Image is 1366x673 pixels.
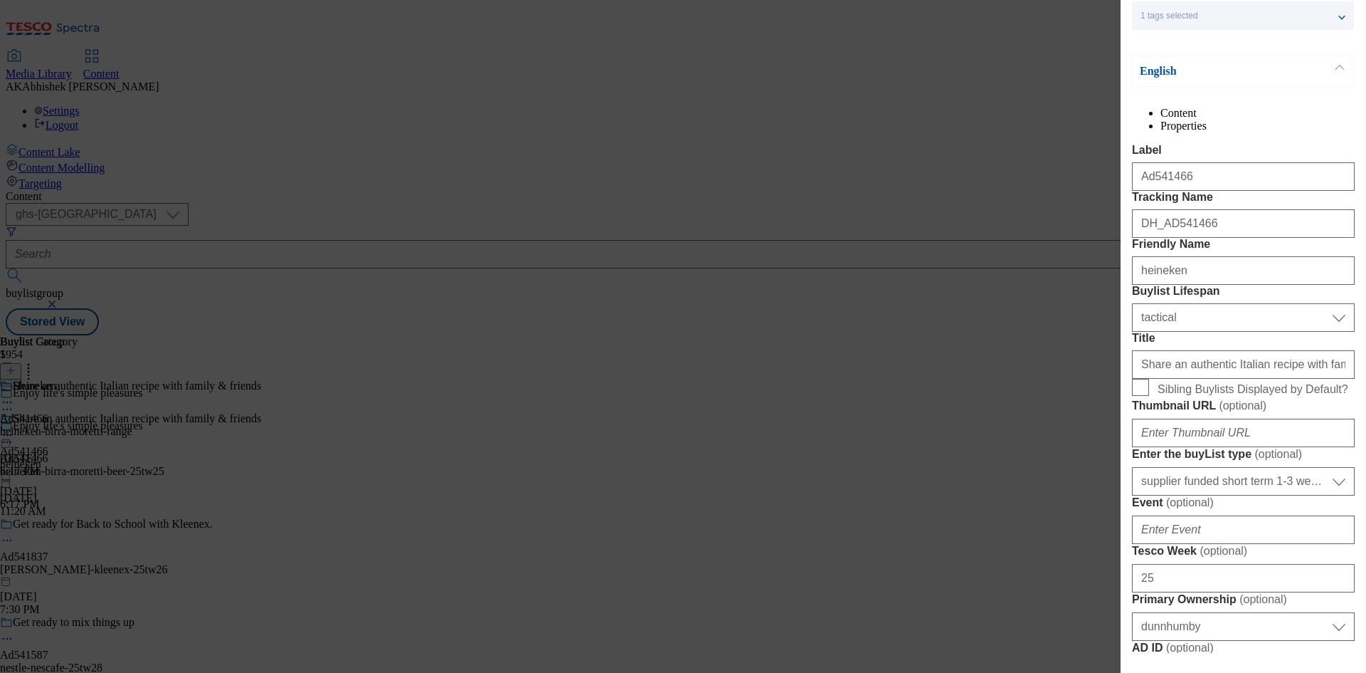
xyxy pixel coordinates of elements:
[1132,285,1355,298] label: Buylist Lifespan
[1132,191,1355,204] label: Tracking Name
[1132,256,1355,285] input: Enter Friendly Name
[1132,496,1355,510] label: Event
[1132,399,1355,413] label: Thumbnail URL
[1132,447,1355,461] label: Enter the buyList type
[1132,350,1355,379] input: Enter Title
[1219,400,1266,412] span: ( optional )
[1166,496,1214,508] span: ( optional )
[1140,64,1289,78] p: English
[1160,107,1355,120] li: Content
[1132,1,1354,30] button: 1 tags selected
[1254,448,1302,460] span: ( optional )
[1132,564,1355,593] input: Enter Tesco Week
[1239,593,1287,605] span: ( optional )
[1160,120,1355,132] li: Properties
[1140,11,1198,21] span: 1 tags selected
[1132,419,1355,447] input: Enter Thumbnail URL
[1158,383,1348,396] span: Sibling Buylists Displayed by Default?
[1132,144,1355,157] label: Label
[1132,332,1355,345] label: Title
[1132,209,1355,238] input: Enter Tracking Name
[1132,593,1355,607] label: Primary Ownership
[1132,544,1355,558] label: Tesco Week
[1132,238,1355,251] label: Friendly Name
[1132,641,1355,655] label: AD ID
[1132,516,1355,544] input: Enter Event
[1132,162,1355,191] input: Enter Label
[1166,642,1214,654] span: ( optional )
[1200,545,1247,557] span: ( optional )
